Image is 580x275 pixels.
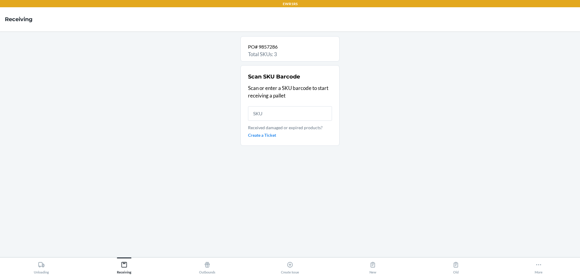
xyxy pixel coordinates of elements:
[248,106,332,121] input: SKU
[331,257,414,274] button: New
[166,257,249,274] button: Outbounds
[5,15,33,23] h4: Receiving
[248,73,300,81] h2: Scan SKU Barcode
[248,132,332,138] a: Create a Ticket
[453,259,459,274] div: Old
[249,257,331,274] button: Create Issue
[248,50,332,58] p: Total SKUs: 3
[497,257,580,274] button: More
[283,1,298,7] p: EWR1RS
[117,259,131,274] div: Receiving
[83,257,166,274] button: Receiving
[248,84,332,100] p: Scan or enter a SKU barcode to start receiving a pallet
[199,259,215,274] div: Outbounds
[281,259,299,274] div: Create Issue
[535,259,543,274] div: More
[248,43,332,50] p: PO# 9857286
[248,124,332,131] p: Received damaged or expired products?
[369,259,376,274] div: New
[34,259,49,274] div: Unloading
[414,257,497,274] button: Old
